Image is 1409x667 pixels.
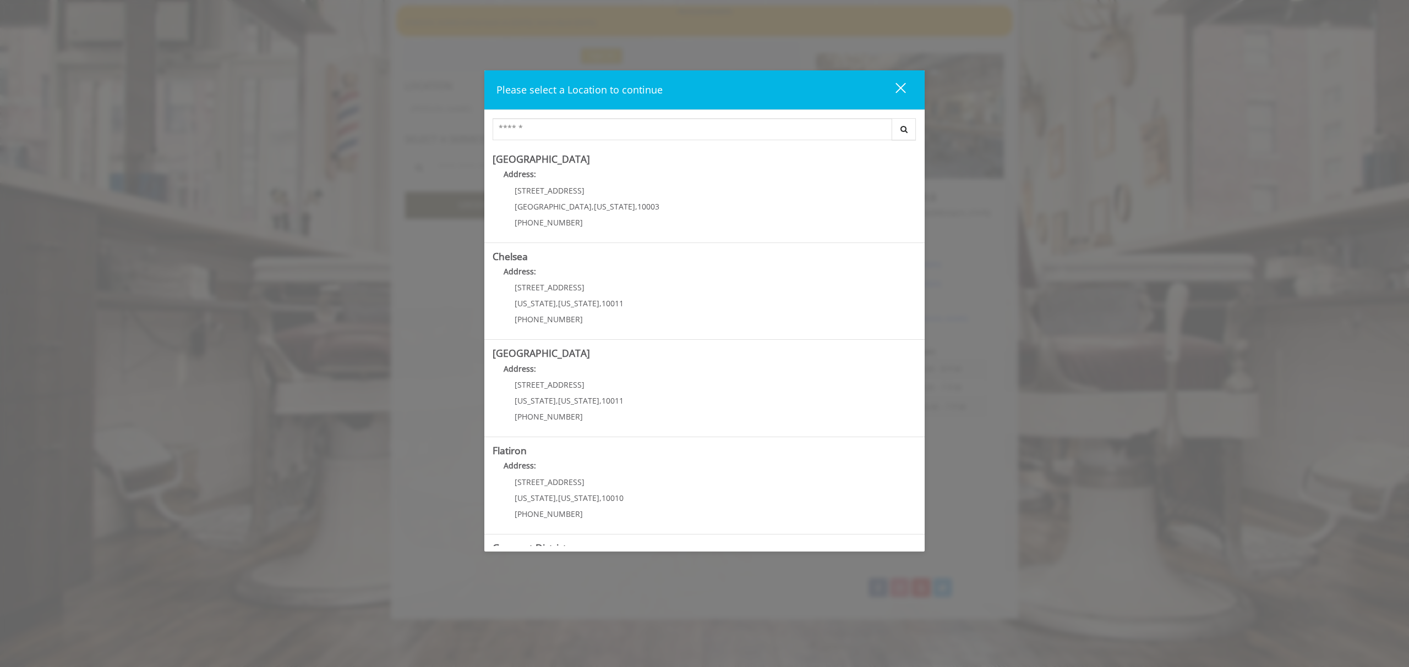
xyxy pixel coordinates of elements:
span: [STREET_ADDRESS] [515,477,585,487]
span: , [556,493,558,503]
span: , [599,493,602,503]
span: , [599,298,602,308]
span: , [635,201,637,212]
span: , [599,395,602,406]
b: Address: [504,266,536,277]
span: [US_STATE] [558,298,599,308]
span: [PHONE_NUMBER] [515,509,583,519]
span: , [556,298,558,308]
b: Chelsea [493,250,528,263]
i: Search button [898,125,910,133]
span: [PHONE_NUMBER] [515,411,583,422]
span: 10003 [637,201,659,212]
div: close dialog [883,82,905,98]
span: [PHONE_NUMBER] [515,217,583,228]
span: 10010 [602,493,624,503]
span: 10011 [602,395,624,406]
span: [US_STATE] [558,395,599,406]
div: Center Select [493,118,916,146]
button: close dialog [875,79,913,101]
span: [GEOGRAPHIC_DATA] [515,201,592,212]
span: [US_STATE] [558,493,599,503]
span: [US_STATE] [594,201,635,212]
span: [STREET_ADDRESS] [515,282,585,293]
b: [GEOGRAPHIC_DATA] [493,346,590,360]
b: Address: [504,460,536,471]
b: Flatiron [493,444,527,457]
span: , [556,395,558,406]
b: Address: [504,363,536,374]
b: Garment District [493,541,566,554]
b: Address: [504,169,536,179]
span: 10011 [602,298,624,308]
input: Search Center [493,118,892,140]
span: [US_STATE] [515,493,556,503]
span: Please select a Location to continue [496,83,663,96]
b: [GEOGRAPHIC_DATA] [493,152,590,166]
span: [PHONE_NUMBER] [515,314,583,324]
span: [STREET_ADDRESS] [515,185,585,196]
span: , [592,201,594,212]
span: [US_STATE] [515,395,556,406]
span: [STREET_ADDRESS] [515,379,585,390]
span: [US_STATE] [515,298,556,308]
